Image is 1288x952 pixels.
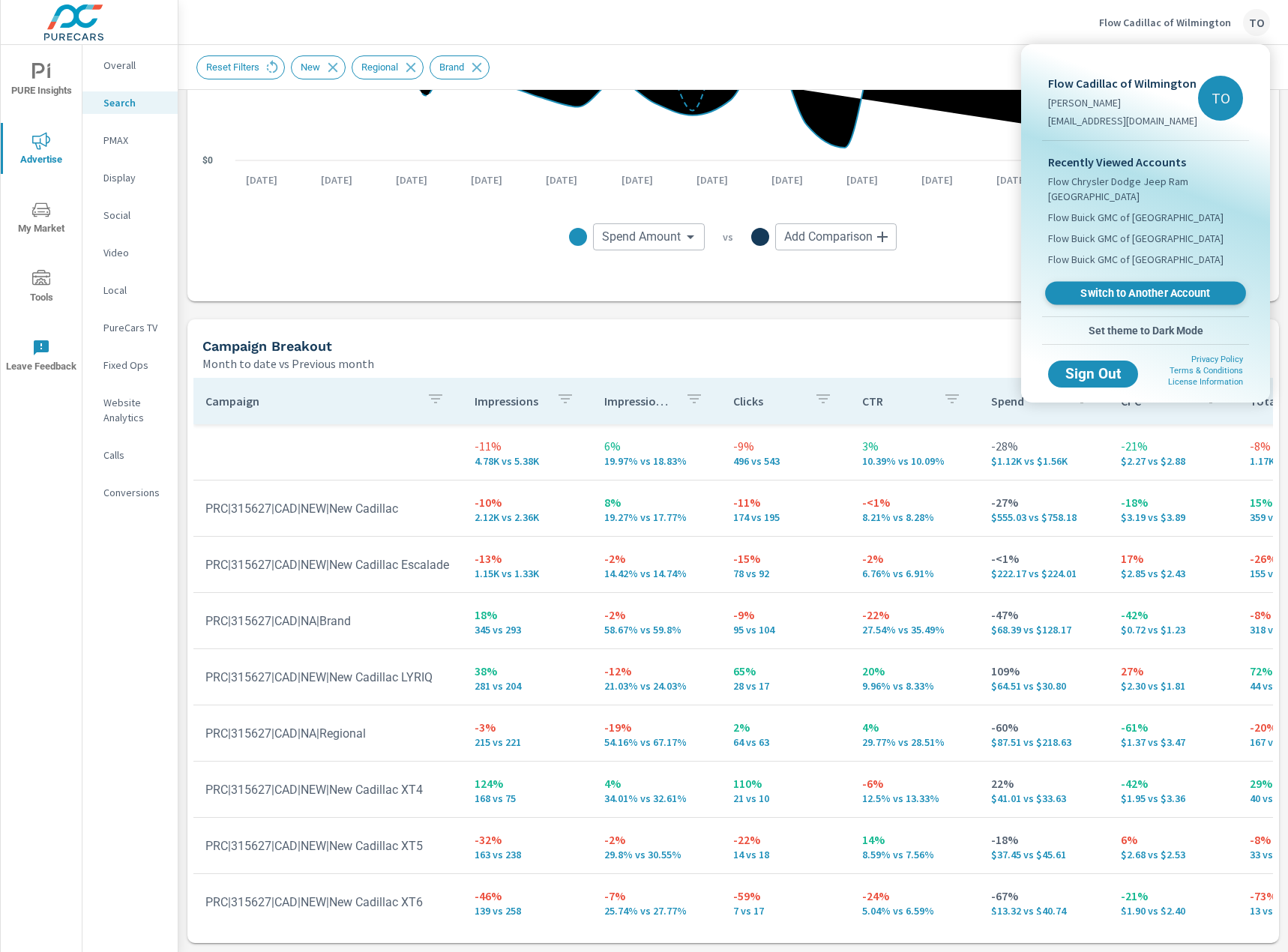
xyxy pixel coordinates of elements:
[1048,153,1243,171] p: Recently Viewed Accounts
[1048,95,1197,110] p: [PERSON_NAME]
[1191,355,1243,364] a: Privacy Policy
[1048,74,1197,92] p: Flow Cadillac of Wilmington
[1168,377,1243,387] a: License Information
[1053,286,1237,301] span: Switch to Another Account
[1048,361,1138,388] button: Sign Out
[1048,210,1224,225] span: Flow Buick GMC of [GEOGRAPHIC_DATA]
[1048,113,1197,128] p: [EMAIL_ADDRESS][DOMAIN_NAME]
[1045,282,1246,305] a: Switch to Another Account
[1042,317,1249,344] button: Set theme to Dark Mode
[1048,231,1224,246] span: Flow Buick GMC of [GEOGRAPHIC_DATA]
[1048,174,1243,204] span: Flow Chrysler Dodge Jeep Ram [GEOGRAPHIC_DATA]
[1198,76,1243,121] div: TO
[1060,367,1126,381] span: Sign Out
[1048,252,1224,267] span: Flow Buick GMC of [GEOGRAPHIC_DATA]
[1048,324,1243,337] span: Set theme to Dark Mode
[1170,366,1243,376] a: Terms & Conditions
